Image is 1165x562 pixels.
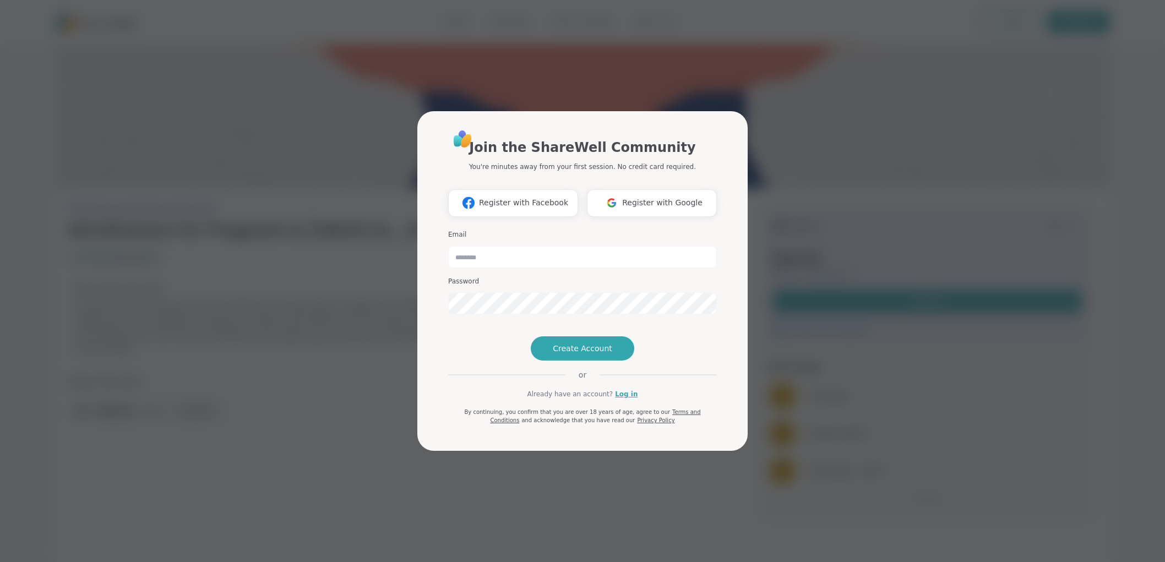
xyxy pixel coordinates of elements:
button: Register with Facebook [448,189,578,217]
img: ShareWell Logomark [601,193,622,213]
span: Create Account [553,343,612,354]
h3: Password [448,277,717,286]
a: Terms and Conditions [490,409,700,423]
span: Register with Facebook [479,197,568,209]
img: ShareWell Logo [450,127,475,151]
span: or [565,369,600,380]
a: Log in [615,389,638,399]
button: Register with Google [587,189,717,217]
span: By continuing, you confirm that you are over 18 years of age, agree to our [464,409,670,415]
span: Register with Google [622,197,703,209]
h3: Email [448,230,717,239]
button: Create Account [531,336,634,361]
p: You're minutes away from your first session. No credit card required. [469,162,696,172]
a: Privacy Policy [637,417,674,423]
span: and acknowledge that you have read our [521,417,635,423]
span: Already have an account? [527,389,613,399]
h1: Join the ShareWell Community [469,138,695,157]
img: ShareWell Logomark [458,193,479,213]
